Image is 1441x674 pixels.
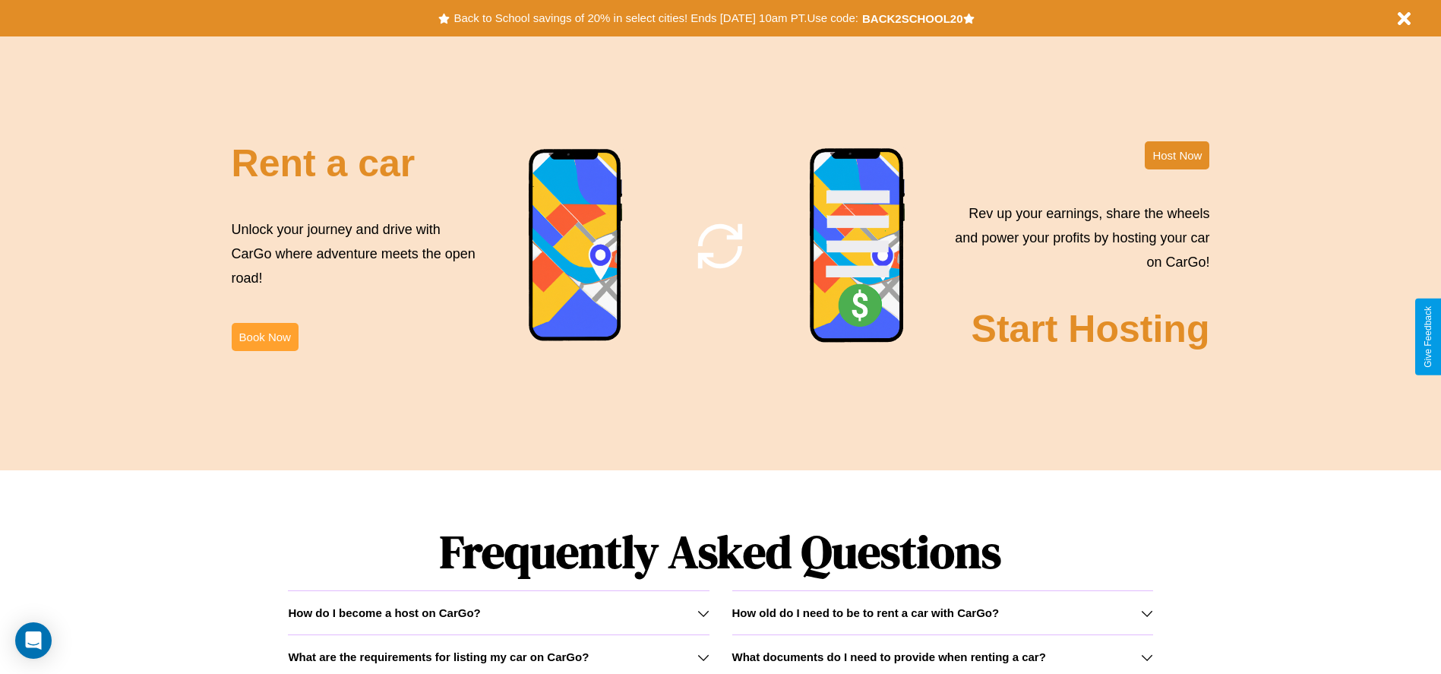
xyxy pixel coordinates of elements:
[732,606,1000,619] h3: How old do I need to be to rent a car with CarGo?
[862,12,963,25] b: BACK2SCHOOL20
[288,513,1152,590] h1: Frequently Asked Questions
[732,650,1046,663] h3: What documents do I need to provide when renting a car?
[450,8,861,29] button: Back to School savings of 20% in select cities! Ends [DATE] 10am PT.Use code:
[528,148,624,343] img: phone
[288,606,480,619] h3: How do I become a host on CarGo?
[232,323,299,351] button: Book Now
[972,307,1210,351] h2: Start Hosting
[15,622,52,659] div: Open Intercom Messenger
[1423,306,1433,368] div: Give Feedback
[288,650,589,663] h3: What are the requirements for listing my car on CarGo?
[946,201,1209,275] p: Rev up your earnings, share the wheels and power your profits by hosting your car on CarGo!
[1145,141,1209,169] button: Host Now
[232,141,416,185] h2: Rent a car
[232,217,481,291] p: Unlock your journey and drive with CarGo where adventure meets the open road!
[809,147,906,345] img: phone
